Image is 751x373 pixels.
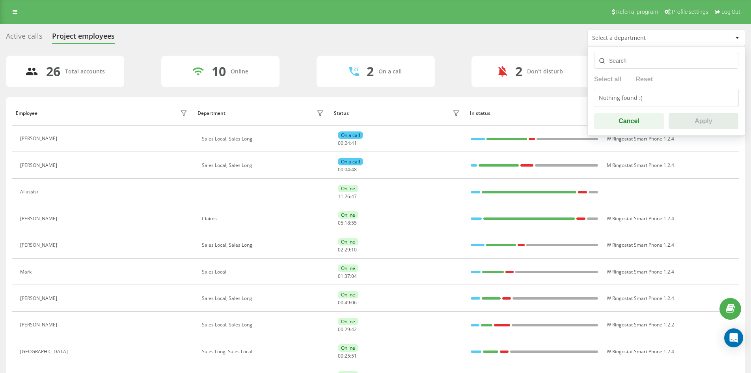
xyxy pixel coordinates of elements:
[52,32,115,44] div: Project employees
[212,64,226,79] div: 10
[20,189,40,195] div: AI assist
[607,321,674,328] span: W Ringostat Smart Phone 1.2.2
[20,349,70,354] div: [GEOGRAPHIC_DATA]
[20,296,59,301] div: [PERSON_NAME]
[338,140,343,146] span: 00
[338,327,357,332] div: : :
[672,9,708,15] span: Profile settings
[202,136,326,142] div: Sales Local, Sales Long
[338,141,357,146] div: : :
[202,163,326,168] div: Sales Local, Sales Long
[338,219,343,226] span: 05
[46,64,60,79] div: 26
[594,75,624,82] button: Select all
[338,300,357,306] div: : :
[202,216,326,221] div: Claims
[20,269,34,275] div: Mark
[338,166,343,173] span: 00
[351,140,357,146] span: 41
[198,111,225,116] div: Department
[338,247,357,253] div: : :
[338,185,358,192] div: Online
[338,291,358,298] div: Online
[345,140,350,146] span: 24
[338,353,357,359] div: : :
[202,322,326,328] div: Sales Local, Sales Long
[515,64,522,79] div: 2
[633,75,655,82] button: Reset
[351,219,357,226] span: 55
[338,274,357,279] div: : :
[202,349,326,354] div: Sales Long, Sales Local
[16,111,37,116] div: Employee
[594,89,739,107] div: Nothing found :(
[20,163,59,168] div: [PERSON_NAME]
[607,135,674,142] span: W Ringostat Smart Phone 1.2.4
[338,264,358,272] div: Online
[351,166,357,173] span: 48
[607,348,674,355] span: W Ringostat Smart Phone 1.2.4
[338,131,363,139] div: On a call
[470,111,599,116] div: In status
[527,68,563,75] div: Don't disturb
[338,273,343,279] span: 01
[20,136,59,141] div: [PERSON_NAME]
[351,326,357,333] span: 42
[345,219,350,226] span: 18
[20,216,59,221] div: [PERSON_NAME]
[367,64,374,79] div: 2
[594,113,664,129] button: Cancel
[607,242,674,248] span: W Ringostat Smart Phone 1.2.4
[338,158,363,165] div: On a call
[345,299,350,306] span: 49
[231,68,248,75] div: Online
[338,344,358,352] div: Online
[338,194,357,199] div: : :
[338,211,358,219] div: Online
[345,352,350,359] span: 25
[616,9,658,15] span: Referral program
[20,242,59,248] div: [PERSON_NAME]
[351,352,357,359] span: 51
[338,352,343,359] span: 00
[724,328,743,347] div: Open Intercom Messenger
[338,299,343,306] span: 00
[378,68,402,75] div: On a call
[345,166,350,173] span: 04
[202,296,326,301] div: Sales Local, Sales Long
[594,53,738,69] input: Search
[338,238,358,246] div: Online
[20,322,59,328] div: [PERSON_NAME]
[338,220,357,226] div: : :
[338,193,343,200] span: 11
[338,246,343,253] span: 02
[592,35,686,41] div: Select a department
[351,246,357,253] span: 10
[721,9,740,15] span: Log Out
[351,273,357,279] span: 04
[338,318,358,325] div: Online
[338,167,357,172] div: : :
[338,326,343,333] span: 00
[351,299,357,306] span: 06
[65,68,105,75] div: Total accounts
[6,32,43,44] div: Active calls
[345,246,350,253] span: 29
[607,215,674,222] span: W Ringostat Smart Phone 1.2.4
[669,113,738,129] button: Apply
[607,162,674,169] span: M Ringostat Smart Phone 1.2.4
[345,273,350,279] span: 37
[202,242,326,248] div: Sales Local, Sales Long
[607,268,674,275] span: W Ringostat Smart Phone 1.2.4
[607,295,674,302] span: W Ringostat Smart Phone 1.2.4
[345,193,350,200] span: 26
[345,326,350,333] span: 29
[202,269,326,275] div: Sales Local
[351,193,357,200] span: 47
[334,111,349,116] div: Status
